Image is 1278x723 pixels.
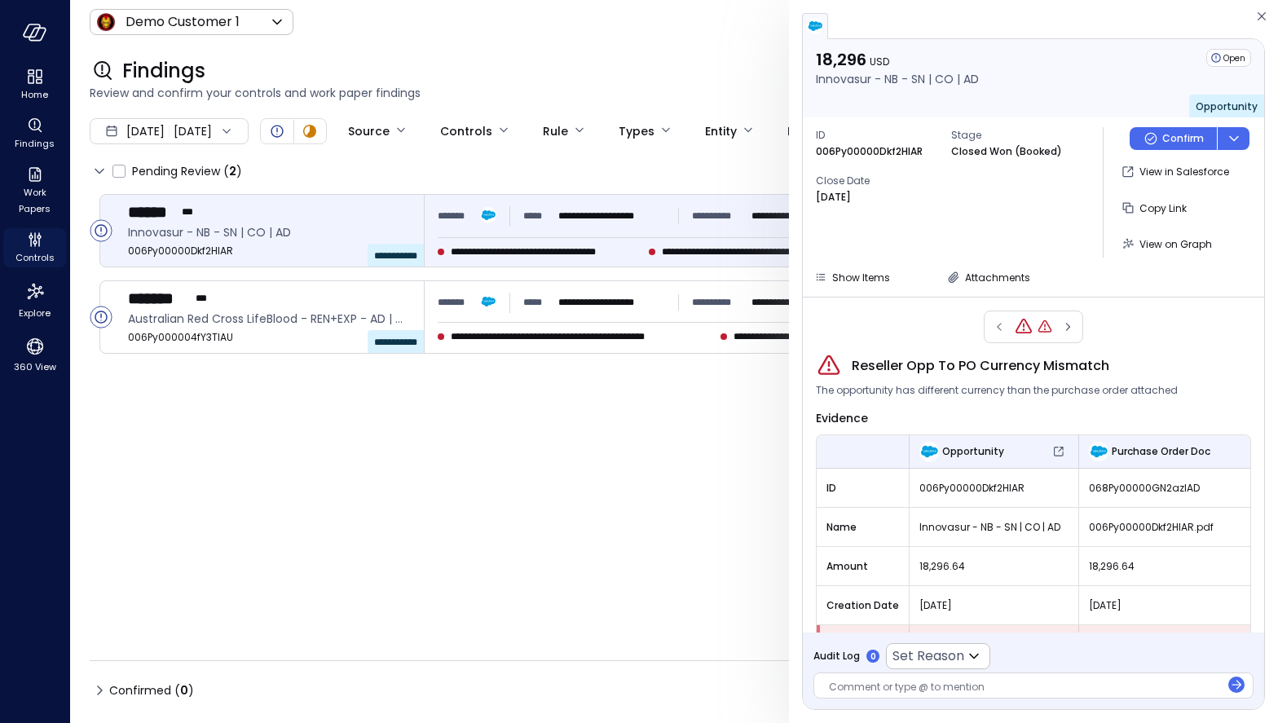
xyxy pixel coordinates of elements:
[705,117,737,145] div: Entity
[816,173,938,189] span: Close Date
[892,646,964,666] p: Set Reason
[128,223,411,241] span: Innovasur - NB - SN | CO | AD
[267,121,287,141] div: Open
[1217,127,1249,150] button: dropdown-icon-button
[15,135,55,152] span: Findings
[826,519,899,536] span: Name
[1117,230,1219,258] button: View on Graph
[3,277,66,323] div: Explore
[132,158,242,184] span: Pending Review
[807,18,823,34] img: salesforce
[619,117,654,145] div: Types
[1089,597,1241,614] span: [DATE]
[1196,99,1258,113] span: Opportunity
[816,70,979,88] p: Innovasur - NB - SN | CO | AD
[852,356,1109,376] span: Reseller Opp To PO Currency Mismatch
[813,648,860,664] span: Audit Log
[3,65,66,104] div: Home
[180,682,188,699] span: 0
[90,84,1258,102] span: Review and confirm your controls and work paper findings
[808,267,897,287] button: Show Items
[1089,480,1241,496] span: 068Py00000GN2azIAD
[3,163,66,218] div: Work Papers
[109,677,194,703] span: Confirmed
[919,480,1069,496] span: 006Py00000Dkf2HIAR
[1089,558,1241,575] span: 18,296.64
[1130,127,1249,150] div: Button group with a nested menu
[15,249,55,266] span: Controls
[229,163,236,179] span: 2
[919,519,1069,536] span: Innovasur - NB - SN | CO | AD
[919,597,1069,614] span: [DATE]
[128,329,411,346] span: 006Py000004fY3TIAU
[128,310,411,328] span: Australian Red Cross LifeBlood - REN+EXP - AD | CO | PS
[826,480,899,496] span: ID
[951,143,1062,160] p: Closed Won (Booked)
[348,117,390,145] div: Source
[870,55,889,68] span: USD
[174,681,194,699] div: ( )
[870,650,876,663] p: 0
[3,333,66,377] div: 360 View
[96,12,116,32] img: Icon
[3,114,66,153] div: Findings
[816,410,868,426] span: Evidence
[816,127,938,143] span: ID
[919,442,939,461] img: Opportunity
[816,382,1178,399] span: The opportunity has different currency than the purchase order attached
[1037,319,1053,335] div: Reseller Opp To PO Start Date Mismatch
[543,117,568,145] div: Rule
[300,121,319,141] div: In Progress
[90,219,112,242] div: Open
[14,359,56,375] span: 360 View
[1117,194,1193,222] button: Copy Link
[1162,130,1204,147] p: Confirm
[223,162,242,180] div: ( )
[787,117,825,145] div: Period
[1014,317,1033,337] div: Reseller Opp To PO Currency Mismatch
[1139,237,1212,251] span: View on Graph
[90,306,112,328] div: Open
[128,243,411,259] span: 006Py00000Dkf2HIAR
[826,597,899,614] span: Creation Date
[1130,127,1217,150] button: Confirm
[826,558,899,575] span: Amount
[10,184,59,217] span: Work Papers
[951,127,1073,143] span: Stage
[942,443,1004,460] span: Opportunity
[1117,158,1236,186] button: View in Salesforce
[965,271,1030,284] span: Attachments
[440,117,492,145] div: Controls
[816,49,979,70] p: 18,296
[122,58,205,84] span: Findings
[1139,164,1229,180] p: View in Salesforce
[126,12,240,32] p: Demo Customer 1
[816,189,851,205] p: [DATE]
[941,267,1037,287] button: Attachments
[832,271,890,284] span: Show Items
[3,228,66,267] div: Controls
[126,122,165,140] span: [DATE]
[21,86,48,103] span: Home
[19,305,51,321] span: Explore
[1089,442,1108,461] img: Purchase Order Doc
[816,143,923,160] p: 006Py00000Dkf2HIAR
[1139,201,1187,215] span: Copy Link
[1206,49,1251,67] div: Open
[1112,443,1210,460] span: Purchase Order Doc
[1089,519,1241,536] span: 006Py00000Dkf2HIAR.pdf
[919,558,1069,575] span: 18,296.64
